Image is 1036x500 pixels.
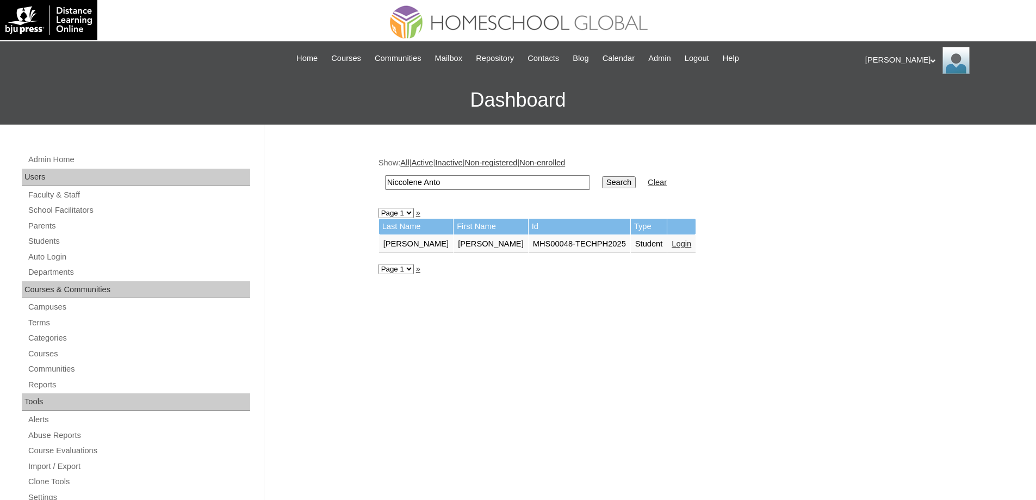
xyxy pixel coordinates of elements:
[717,52,745,65] a: Help
[27,203,250,217] a: School Facilitators
[519,158,565,167] a: Non-enrolled
[529,219,630,234] td: Id
[454,235,528,254] td: [PERSON_NAME]
[435,52,463,65] span: Mailbox
[631,235,667,254] td: Student
[416,208,420,217] a: »
[27,475,250,489] a: Clone Tools
[27,429,250,442] a: Abuse Reports
[602,176,636,188] input: Search
[672,239,691,248] a: Login
[291,52,323,65] a: Home
[22,169,250,186] div: Users
[603,52,635,65] span: Calendar
[631,219,667,234] td: Type
[27,316,250,330] a: Terms
[27,413,250,427] a: Alerts
[27,188,250,202] a: Faculty & Staff
[5,76,1031,125] h3: Dashboard
[470,52,519,65] a: Repository
[27,362,250,376] a: Communities
[597,52,640,65] a: Calendar
[476,52,514,65] span: Repository
[331,52,361,65] span: Courses
[27,266,250,279] a: Departments
[416,264,420,273] a: »
[529,235,630,254] td: MHS00048-TECHPH2025
[385,175,590,190] input: Search
[375,52,421,65] span: Communities
[27,300,250,314] a: Campuses
[379,157,917,196] div: Show: | | | |
[296,52,318,65] span: Home
[411,158,433,167] a: Active
[27,219,250,233] a: Parents
[5,5,92,35] img: logo-white.png
[400,158,409,167] a: All
[465,158,518,167] a: Non-registered
[865,47,1025,74] div: [PERSON_NAME]
[27,250,250,264] a: Auto Login
[22,393,250,411] div: Tools
[528,52,559,65] span: Contacts
[522,52,564,65] a: Contacts
[27,444,250,458] a: Course Evaluations
[22,281,250,299] div: Courses & Communities
[567,52,594,65] a: Blog
[430,52,468,65] a: Mailbox
[379,235,454,254] td: [PERSON_NAME]
[648,52,671,65] span: Admin
[648,178,667,187] a: Clear
[27,331,250,345] a: Categories
[685,52,709,65] span: Logout
[27,378,250,392] a: Reports
[573,52,588,65] span: Blog
[27,347,250,361] a: Courses
[27,460,250,473] a: Import / Export
[27,153,250,166] a: Admin Home
[723,52,739,65] span: Help
[379,219,454,234] td: Last Name
[435,158,463,167] a: Inactive
[326,52,367,65] a: Courses
[679,52,715,65] a: Logout
[369,52,427,65] a: Communities
[454,219,528,234] td: First Name
[942,47,970,74] img: Ariane Ebuen
[643,52,677,65] a: Admin
[27,234,250,248] a: Students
